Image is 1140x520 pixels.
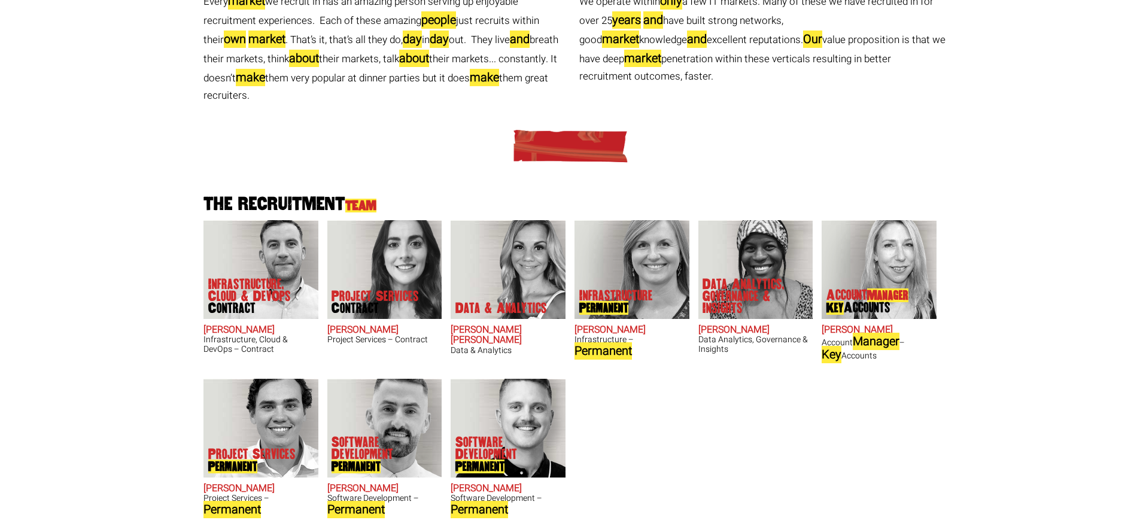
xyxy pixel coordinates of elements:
[574,325,689,336] h2: [PERSON_NAME]
[203,494,318,516] h3: Project Services –
[853,333,899,350] ah_el_jm_1742632374557: Manager
[451,346,566,355] h3: Data & Analytics
[451,220,566,319] img: Anna-Maria Julie does Data & Analytics
[451,379,566,478] img: Sam Williamson does Software Development Permanent
[203,335,318,354] h3: Infrastructure, Cloud & DevOps – Contract
[199,195,941,214] h2: The Recruitment
[602,31,639,48] ah_el_jm_1742632374557: market
[203,220,318,319] img: Adam Eshet does Infrastructure, Cloud & DevOps Contract
[236,69,265,86] ah_el_jm_1742632374557: make
[803,31,822,48] ah_el_jm_1742632374557: Our
[421,11,456,29] ah_el_jm_1742632374557: people
[224,31,246,48] ah_el_jm_1742632374557: own
[327,501,385,518] ah_el_jm_1742632374557: Permanent
[327,220,442,319] img: Claire Sheerin does Project Services Contract
[327,325,442,336] h2: [PERSON_NAME]
[203,379,318,478] img: Sam McKay does Project Services Permanent
[399,50,429,67] ah_el_jm_1742632374557: about
[451,483,566,494] h2: [PERSON_NAME]
[643,11,663,29] ah_el_jm_1742632374557: and
[822,346,841,363] ah_el_jm_1742632374557: Key
[510,31,530,48] ah_el_jm_1742632374557: and
[455,302,547,314] p: Data & Analytics
[327,494,442,516] h3: Software Development –
[822,220,937,319] img: Frankie Gaffney's our Account Manager Key Accounts
[451,325,566,346] h2: [PERSON_NAME] [PERSON_NAME]
[826,301,844,315] ah_el_jm_1742632374557: Key
[451,501,508,518] ah_el_jm_1742632374557: Permanent
[698,220,813,319] img: Chipo Riva does Data Analytics, Governance & Insights
[248,31,285,48] ah_el_jm_1742632374557: market
[332,302,419,314] span: Contract
[208,302,304,314] span: Contract
[687,31,707,48] ah_el_jm_1742632374557: and
[579,301,628,315] ah_el_jm_1742632374557: Permanent
[327,379,442,478] img: Liam Cox does Software Development Permanent
[822,335,937,361] h3: Account – Accounts
[203,483,318,494] h2: [PERSON_NAME]
[455,436,551,473] p: Software Development
[612,11,641,29] ah_el_jm_1742632374557: years
[327,335,442,344] h3: Project Services – Contract
[455,460,504,473] ah_el_jm_1742632374557: Permanent
[203,501,261,518] ah_el_jm_1742632374557: Permanent
[208,448,296,473] p: Project Services
[208,278,304,314] p: Infrastructure, Cloud & DevOps
[579,290,653,314] p: Infrastructure
[703,278,798,314] p: Data Analytics, Governance & Insights
[332,290,419,314] p: Project Services
[203,325,318,336] h2: [PERSON_NAME]
[327,483,442,494] h2: [PERSON_NAME]
[470,69,499,86] ah_el_jm_1742632374557: make
[826,289,908,314] p: Account
[624,50,661,67] ah_el_jm_1742632374557: market
[826,302,908,314] span: Accounts
[451,494,566,516] h3: Software Development –
[867,288,908,302] ah_el_jm_1742632374557: Manager
[289,50,319,67] ah_el_jm_1742632374557: about
[345,199,376,212] ah_el_jm_1742632374557: Team
[698,325,813,336] h2: [PERSON_NAME]
[574,335,689,357] h3: Infrastructure –
[332,436,427,473] p: Software Development
[208,460,257,473] ah_el_jm_1742632374557: Permanent
[698,335,813,354] h3: Data Analytics, Governance & Insights
[574,342,632,360] ah_el_jm_1742632374557: Permanent
[403,31,422,48] ah_el_jm_1742632374557: day
[574,220,689,319] img: Amanda Evans's Our Infrastructure Permanent
[430,31,449,48] ah_el_jm_1742632374557: day
[332,460,381,473] ah_el_jm_1742632374557: Permanent
[822,325,937,336] h2: [PERSON_NAME]
[711,69,713,84] span: .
